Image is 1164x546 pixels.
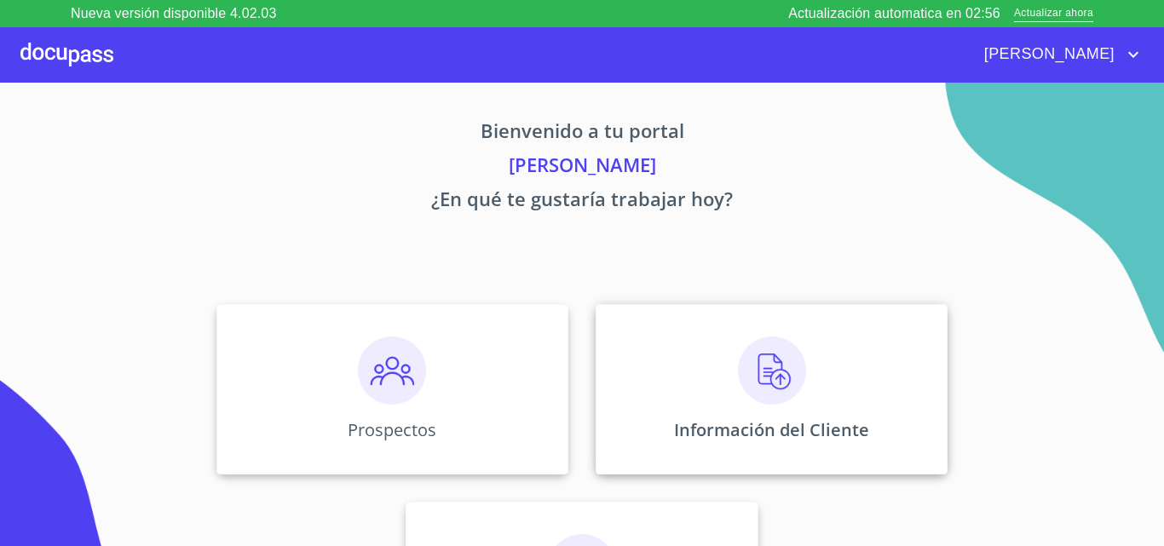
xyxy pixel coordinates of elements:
span: Actualizar ahora [1014,5,1093,23]
p: ¿En qué te gustaría trabajar hoy? [57,185,1107,219]
p: Actualización automatica en 02:56 [788,3,1000,24]
p: Bienvenido a tu portal [57,117,1107,151]
p: Información del Cliente [674,418,869,441]
button: account of current user [971,41,1144,68]
span: [PERSON_NAME] [971,41,1123,68]
img: prospectos.png [358,336,426,405]
p: [PERSON_NAME] [57,151,1107,185]
img: carga.png [738,336,806,405]
p: Prospectos [348,418,436,441]
p: Nueva versión disponible 4.02.03 [71,3,276,24]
